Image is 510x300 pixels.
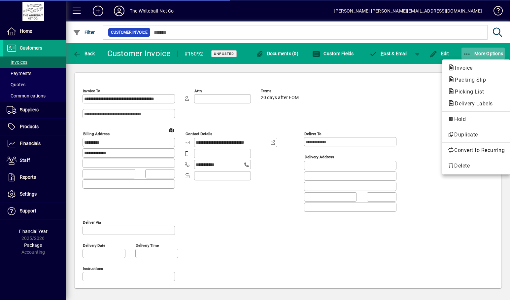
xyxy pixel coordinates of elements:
span: Duplicate [448,131,505,139]
span: Hold [448,115,505,123]
span: Picking List [448,89,487,95]
span: Invoice [448,65,476,71]
span: Convert to Recurring [448,146,505,154]
span: Packing Slip [448,77,489,83]
span: Delete [448,162,505,170]
span: Delivery Labels [448,100,496,107]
